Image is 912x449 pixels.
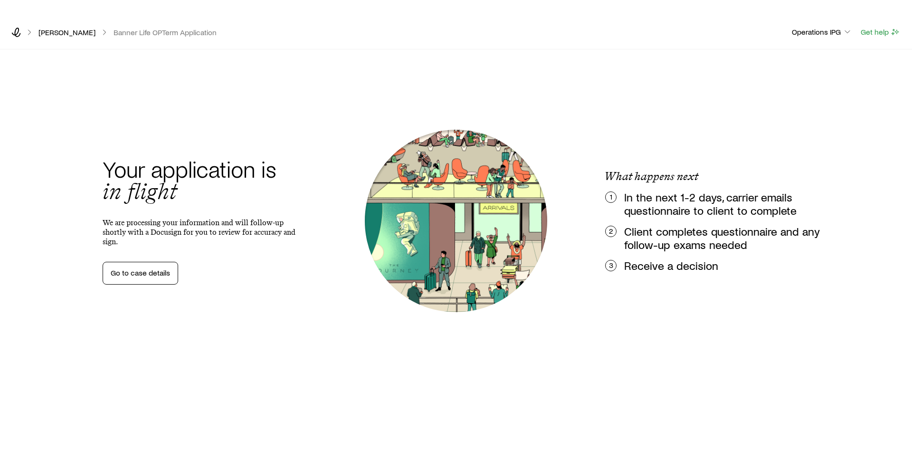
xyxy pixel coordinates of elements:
[624,259,821,272] p: Receive a decision
[624,225,821,251] p: Client completes questionnaire and any follow-up exams needed
[113,28,217,37] button: Banner Life OPTerm Application
[791,27,853,38] button: Operations IPG
[610,192,612,201] p: 1
[103,180,276,203] h2: in flight
[609,260,613,270] p: 3
[103,218,308,247] p: We are processing your information and will follow-up shortly with a Docusign for you to review f...
[103,157,276,180] h2: Your application is
[604,170,698,183] p: What happens next
[609,226,613,236] p: 2
[624,191,821,217] p: In the next 1-2 days, carrier emails questionnaire to client to complete
[792,27,852,37] p: Operations IPG
[103,262,178,285] a: Go to case details
[860,27,901,38] button: Get help
[38,28,96,37] a: [PERSON_NAME]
